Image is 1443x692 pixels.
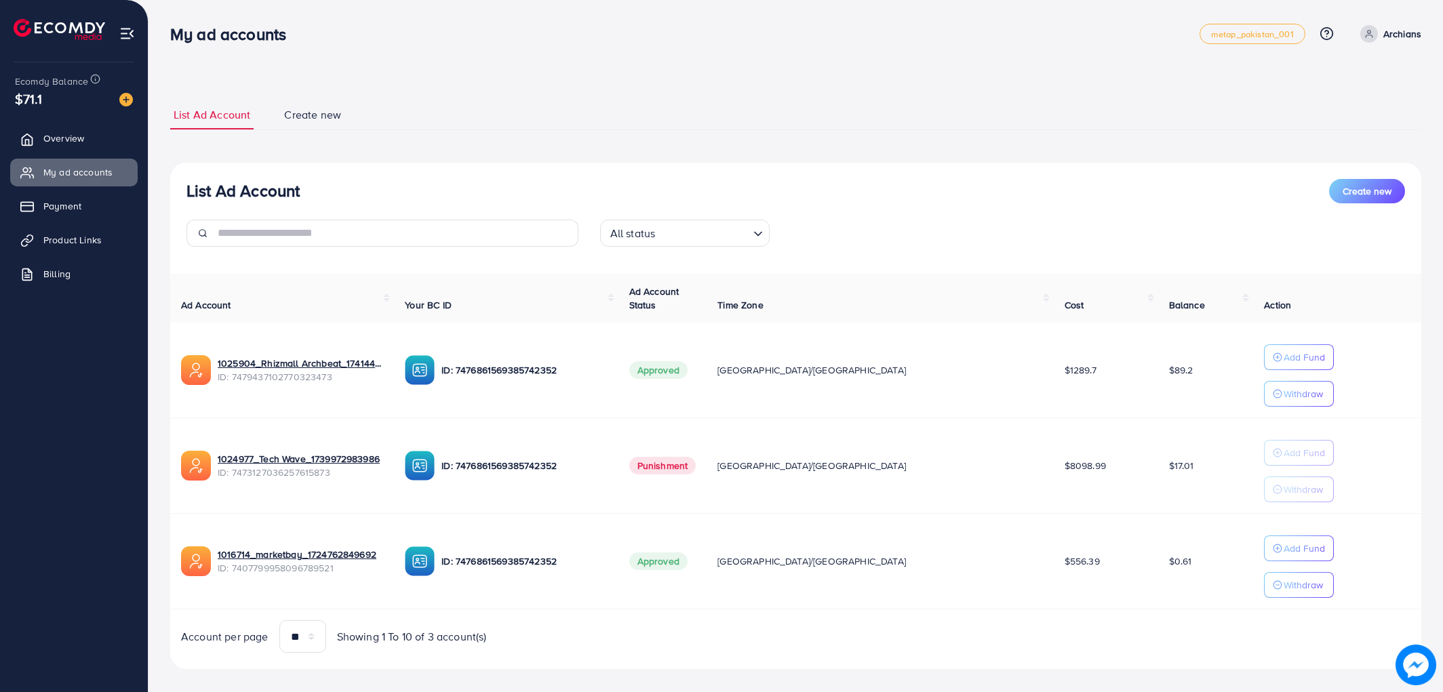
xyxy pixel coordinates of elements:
[119,26,135,41] img: menu
[629,457,696,474] span: Punishment
[1284,386,1323,402] p: Withdraw
[218,357,383,370] a: 1025904_Rhizmall Archbeat_1741442161001
[10,260,138,287] a: Billing
[1284,540,1325,556] p: Add Fund
[1169,459,1194,472] span: $17.01
[441,553,607,569] p: ID: 7476861569385742352
[629,552,688,570] span: Approved
[10,226,138,253] a: Product Links
[1065,554,1100,568] span: $556.39
[629,285,679,312] span: Ad Account Status
[14,19,105,40] img: logo
[1264,535,1334,561] button: Add Fund
[43,131,84,145] span: Overview
[659,221,747,243] input: Search for option
[43,267,71,281] span: Billing
[405,451,435,481] img: ic-ba-acc.ded83a64.svg
[608,224,658,243] span: All status
[1396,645,1436,685] img: image
[43,199,81,213] span: Payment
[181,355,211,385] img: ic-ads-acc.e4c84228.svg
[1065,459,1106,472] span: $8098.99
[1284,481,1323,497] p: Withdraw
[1211,30,1294,39] span: metap_pakistan_001
[1200,24,1305,44] a: metap_pakistan_001
[717,459,906,472] span: [GEOGRAPHIC_DATA]/[GEOGRAPHIC_DATA]
[405,546,435,576] img: ic-ba-acc.ded83a64.svg
[218,452,383,466] a: 1024977_Tech Wave_1739972983986
[1343,184,1391,198] span: Create new
[1284,349,1325,365] p: Add Fund
[1264,572,1334,598] button: Withdraw
[218,548,383,561] a: 1016714_marketbay_1724762849692
[170,24,297,44] h3: My ad accounts
[15,89,42,108] span: $71.1
[218,561,383,575] span: ID: 7407799958096789521
[218,466,383,479] span: ID: 7473127036257615873
[218,370,383,384] span: ID: 7479437102770323473
[717,298,763,312] span: Time Zone
[629,361,688,379] span: Approved
[15,75,88,88] span: Ecomdy Balance
[600,220,770,247] div: Search for option
[43,165,113,179] span: My ad accounts
[10,159,138,186] a: My ad accounts
[441,457,607,474] p: ID: 7476861569385742352
[1355,25,1421,43] a: Archians
[10,192,138,220] a: Payment
[717,554,906,568] span: [GEOGRAPHIC_DATA]/[GEOGRAPHIC_DATA]
[1169,298,1205,312] span: Balance
[1264,440,1334,466] button: Add Fund
[181,298,231,312] span: Ad Account
[1284,577,1323,593] p: Withdraw
[1264,381,1334,407] button: Withdraw
[1383,26,1421,42] p: Archians
[181,451,211,481] img: ic-ads-acc.e4c84228.svg
[405,355,435,385] img: ic-ba-acc.ded83a64.svg
[1264,476,1334,502] button: Withdraw
[441,362,607,378] p: ID: 7476861569385742352
[10,125,138,152] a: Overview
[1065,298,1084,312] span: Cost
[717,363,906,377] span: [GEOGRAPHIC_DATA]/[GEOGRAPHIC_DATA]
[186,181,300,201] h3: List Ad Account
[337,629,487,645] span: Showing 1 To 10 of 3 account(s)
[405,298,452,312] span: Your BC ID
[174,107,250,123] span: List Ad Account
[1065,363,1096,377] span: $1289.7
[1169,554,1192,568] span: $0.61
[1264,344,1334,370] button: Add Fund
[1329,179,1405,203] button: Create new
[284,107,341,123] span: Create new
[218,357,383,384] div: <span class='underline'>1025904_Rhizmall Archbeat_1741442161001</span></br>7479437102770323473
[181,546,211,576] img: ic-ads-acc.e4c84228.svg
[218,548,383,575] div: <span class='underline'>1016714_marketbay_1724762849692</span></br>7407799958096789521
[1169,363,1193,377] span: $89.2
[1264,298,1291,312] span: Action
[218,452,383,480] div: <span class='underline'>1024977_Tech Wave_1739972983986</span></br>7473127036257615873
[119,93,133,106] img: image
[43,233,102,247] span: Product Links
[1284,445,1325,461] p: Add Fund
[181,629,269,645] span: Account per page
